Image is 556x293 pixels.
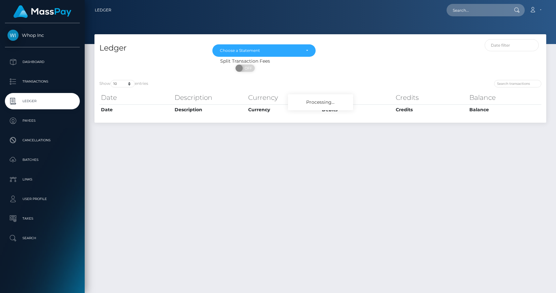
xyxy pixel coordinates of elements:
th: Description [173,104,247,115]
a: Ledger [95,3,111,17]
th: Credits [394,104,468,115]
p: Transactions [7,77,77,86]
a: Taxes [5,210,80,227]
label: Show entries [99,80,148,87]
p: Payees [7,116,77,126]
select: Showentries [110,80,135,87]
th: Debits [320,104,394,115]
a: Batches [5,152,80,168]
a: User Profile [5,191,80,207]
a: Links [5,171,80,188]
h4: Ledger [99,42,203,54]
p: Search [7,233,77,243]
th: Balance [468,91,541,104]
div: Choose a Statement [220,48,301,53]
th: Balance [468,104,541,115]
p: Ledger [7,96,77,106]
img: MassPay Logo [13,5,71,18]
th: Currency [247,104,320,115]
p: Taxes [7,214,77,224]
input: Search... [447,4,508,16]
a: Ledger [5,93,80,109]
input: Date filter [485,39,539,51]
img: Whop Inc [7,30,19,41]
th: Debits [320,91,394,104]
a: Cancellations [5,132,80,148]
p: Cancellations [7,135,77,145]
div: Processing... [288,94,353,110]
p: Links [7,175,77,184]
p: Dashboard [7,57,77,67]
th: Date [99,91,173,104]
p: User Profile [7,194,77,204]
input: Search transactions [494,80,541,87]
p: Batches [7,155,77,165]
th: Credits [394,91,468,104]
button: Choose a Statement [212,44,316,57]
th: Currency [247,91,320,104]
a: Dashboard [5,54,80,70]
span: OFF [239,65,255,72]
th: Description [173,91,247,104]
div: Split Transaction Fees [94,58,396,65]
a: Search [5,230,80,246]
a: Transactions [5,73,80,90]
th: Date [99,104,173,115]
span: Whop Inc [5,32,80,38]
a: Payees [5,113,80,129]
